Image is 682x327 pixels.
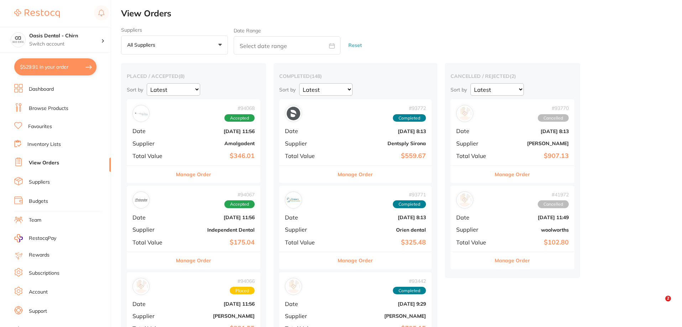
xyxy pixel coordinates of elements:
button: All suppliers [121,36,228,55]
span: # 93770 [538,105,569,111]
h4: Oasis Dental - Chirn [29,32,101,39]
span: # 41972 [538,192,569,197]
b: [DATE] 8:13 [336,128,426,134]
b: [DATE] 8:13 [498,128,569,134]
img: Dentsply Sirona [287,107,300,120]
a: Browse Products [29,105,68,112]
span: 2 [665,296,671,301]
b: $102.80 [498,239,569,246]
div: Independent Dental#94067AcceptedDate[DATE] 11:56SupplierIndependent DentalTotal Value$175.04Manag... [127,186,260,269]
b: [PERSON_NAME] [336,313,426,319]
span: Completed [393,287,426,295]
span: RestocqPay [29,235,56,242]
button: $529.91 in your order [14,58,97,75]
b: $346.01 [177,152,255,160]
a: View Orders [29,159,59,167]
p: Sort by [451,86,467,93]
a: Account [29,289,48,296]
span: Supplier [456,226,492,233]
b: $559.67 [336,152,426,160]
span: Supplier [285,140,330,147]
span: Supplier [132,313,171,319]
img: Henry Schein Halas [287,280,300,293]
button: Manage Order [338,252,373,269]
span: Accepted [224,114,255,122]
p: All suppliers [127,42,158,48]
a: Subscriptions [29,270,59,277]
a: Inventory Lists [27,141,61,148]
b: Amalgadent [177,141,255,146]
a: Restocq Logo [14,5,60,22]
b: [DATE] 11:56 [177,301,255,307]
button: Manage Order [495,252,530,269]
span: Date [132,128,171,134]
span: Accepted [224,200,255,208]
span: Date [285,128,330,134]
span: Total Value [285,153,330,159]
a: Suppliers [29,179,50,186]
b: Dentsply Sirona [336,141,426,146]
img: RestocqPay [14,234,23,242]
a: Support [29,308,47,315]
a: Dashboard [29,86,54,93]
iframe: Intercom live chat [651,296,668,313]
a: Team [29,217,41,224]
b: $907.13 [498,152,569,160]
span: Date [132,301,171,307]
h2: View Orders [121,9,682,19]
p: Sort by [279,86,296,93]
a: Rewards [29,252,50,259]
button: Manage Order [338,166,373,183]
a: Budgets [29,198,48,205]
span: # 94068 [224,105,255,111]
span: Date [285,301,330,307]
label: Suppliers [121,27,228,33]
span: # 94067 [224,192,255,197]
b: [DATE] 9:29 [336,301,426,307]
b: $175.04 [177,239,255,246]
span: Date [285,214,330,221]
span: Date [456,214,492,221]
b: Orien dental [336,227,426,233]
b: [PERSON_NAME] [177,313,255,319]
input: Select date range [234,36,340,54]
span: Date [456,128,492,134]
span: Placed [230,287,255,295]
button: Manage Order [176,166,211,183]
b: [DATE] 11:56 [177,128,255,134]
img: Orien dental [287,193,300,207]
b: [PERSON_NAME] [498,141,569,146]
img: Amalgadent [134,107,148,120]
b: woolworths [498,227,569,233]
span: Total Value [285,239,330,246]
img: woolworths [458,193,472,207]
span: Total Value [456,239,492,246]
img: Henry Schein Halas [458,107,472,120]
span: Total Value [456,153,492,159]
button: Manage Order [176,252,211,269]
span: Total Value [132,153,171,159]
span: # 93771 [393,192,426,197]
span: Supplier [456,140,492,147]
button: Reset [346,36,364,55]
img: Oasis Dental - Chirn [11,33,25,47]
b: [DATE] 11:49 [498,215,569,220]
span: Date [132,214,171,221]
span: Completed [393,114,426,122]
span: Supplier [285,226,330,233]
span: # 93442 [393,278,426,284]
img: Restocq Logo [14,9,60,18]
b: [DATE] 8:13 [336,215,426,220]
h2: completed ( 148 ) [279,73,432,79]
button: Manage Order [495,166,530,183]
span: Cancelled [538,114,569,122]
span: Supplier [132,226,171,233]
span: Total Value [132,239,171,246]
span: # 94066 [230,278,255,284]
img: Henry Schein Halas [134,280,148,293]
span: Supplier [132,140,171,147]
label: Date Range [234,28,261,33]
span: Supplier [285,313,330,319]
h2: placed / accepted ( 8 ) [127,73,260,79]
span: Cancelled [538,200,569,208]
